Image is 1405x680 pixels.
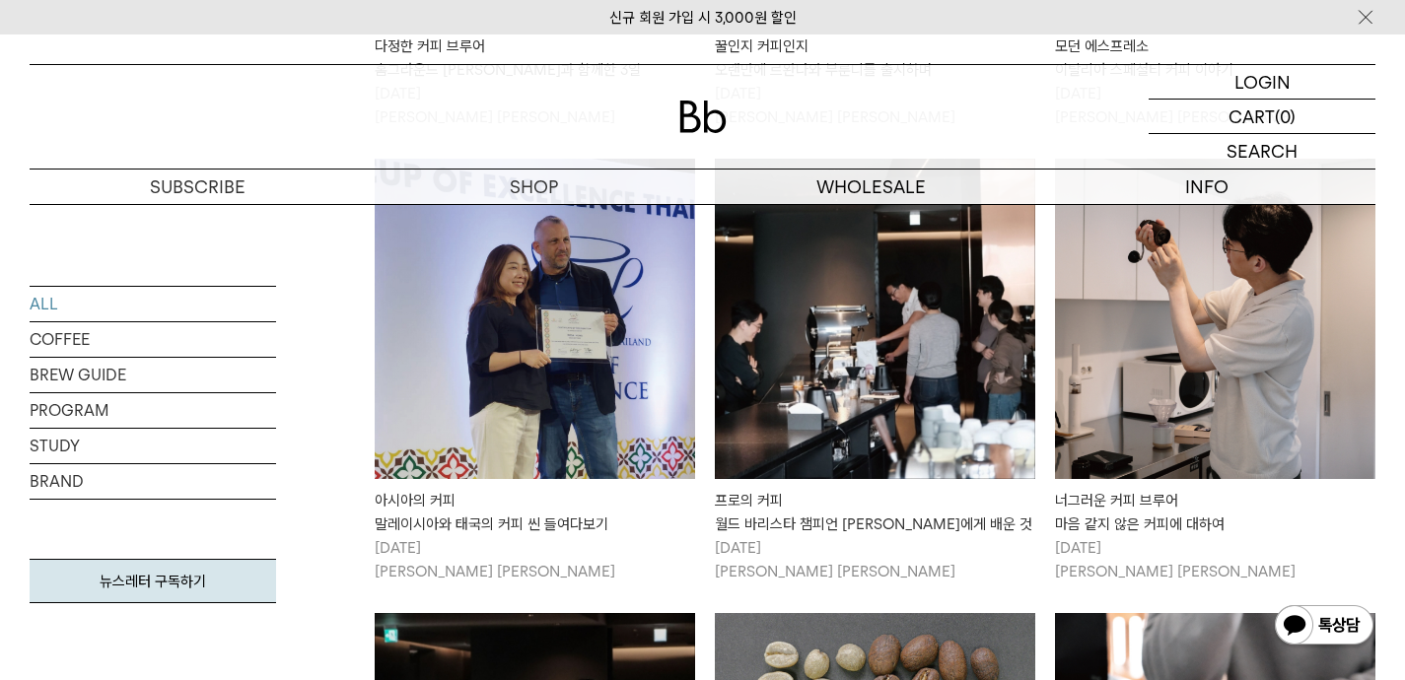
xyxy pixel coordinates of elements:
[679,101,727,133] img: 로고
[715,536,1035,583] p: [DATE] [PERSON_NAME] [PERSON_NAME]
[1039,170,1375,204] p: INFO
[30,429,276,463] a: STUDY
[30,358,276,392] a: BREW GUIDE
[30,393,276,428] a: PROGRAM
[715,159,1035,583] a: 프로의 커피월드 바리스타 챔피언 엄보람님에게 배운 것 프로의 커피월드 바리스타 챔피언 [PERSON_NAME]에게 배운 것 [DATE][PERSON_NAME] [PERSON_...
[30,170,366,204] a: SUBSCRIBE
[375,536,695,583] p: [DATE] [PERSON_NAME] [PERSON_NAME]
[1055,159,1375,479] img: 너그러운 커피 브루어마음 같지 않은 커피에 대하여
[1273,603,1375,650] img: 카카오톡 채널 1:1 채팅 버튼
[1227,134,1298,169] p: SEARCH
[30,287,276,321] a: ALL
[30,322,276,357] a: COFFEE
[375,159,695,583] a: 아시아의 커피말레이시아와 태국의 커피 씬 들여다보기 아시아의 커피말레이시아와 태국의 커피 씬 들여다보기 [DATE][PERSON_NAME] [PERSON_NAME]
[1055,536,1375,583] p: [DATE] [PERSON_NAME] [PERSON_NAME]
[1149,100,1375,134] a: CART (0)
[375,489,695,536] div: 아시아의 커피 말레이시아와 태국의 커피 씬 들여다보기
[1055,489,1375,536] div: 너그러운 커피 브루어 마음 같지 않은 커피에 대하여
[1055,159,1375,583] a: 너그러운 커피 브루어마음 같지 않은 커피에 대하여 너그러운 커피 브루어마음 같지 않은 커피에 대하여 [DATE][PERSON_NAME] [PERSON_NAME]
[366,170,702,204] a: SHOP
[1149,65,1375,100] a: LOGIN
[715,159,1035,479] img: 프로의 커피월드 바리스타 챔피언 엄보람님에게 배운 것
[715,489,1035,536] div: 프로의 커피 월드 바리스타 챔피언 [PERSON_NAME]에게 배운 것
[30,559,276,603] a: 뉴스레터 구독하기
[375,159,695,479] img: 아시아의 커피말레이시아와 태국의 커피 씬 들여다보기
[30,464,276,499] a: BRAND
[703,170,1039,204] p: WHOLESALE
[609,9,797,27] a: 신규 회원 가입 시 3,000원 할인
[1275,100,1296,133] p: (0)
[1234,65,1291,99] p: LOGIN
[1229,100,1275,133] p: CART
